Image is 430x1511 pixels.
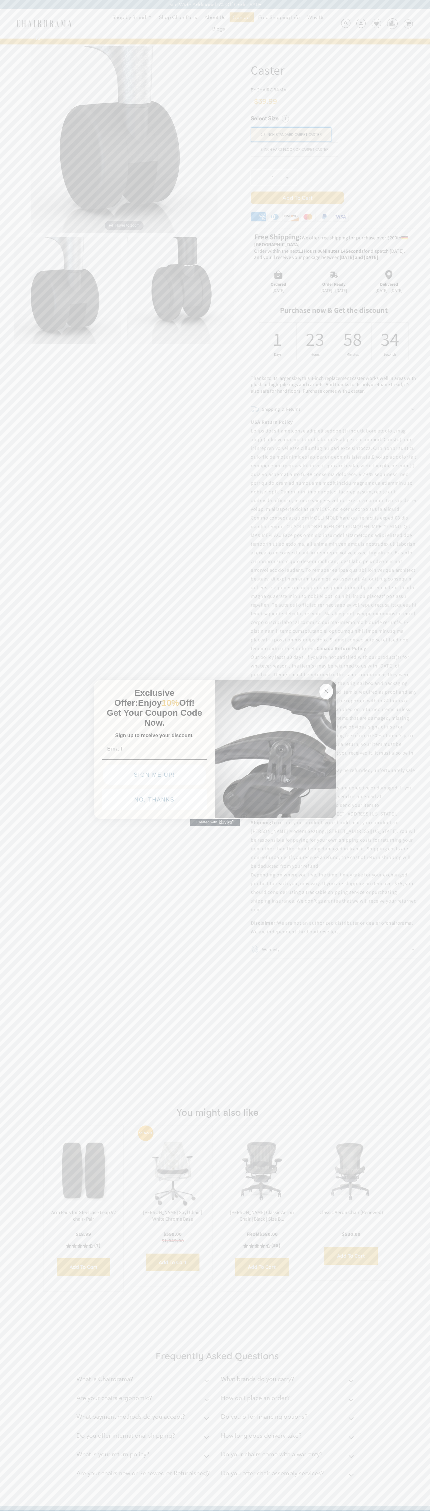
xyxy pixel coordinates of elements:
img: 92d77583-a095-41f6-84e7-858462e0427a.jpeg [215,679,336,818]
a: Created with Klaviyo - opens in a new tab [190,819,240,826]
input: Email [102,743,207,755]
span: Sign up to receive your discount. [115,733,194,738]
button: SIGN ME UP! [103,765,206,785]
span: Enjoy Off! [138,698,194,708]
button: NO, THANKS [102,789,207,810]
span: Exclusive Offer: [114,688,175,708]
span: 10% [162,698,179,708]
img: underline [102,759,207,760]
span: Get Your Coupon Code Now. [107,708,202,728]
button: Close dialog [319,684,333,699]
